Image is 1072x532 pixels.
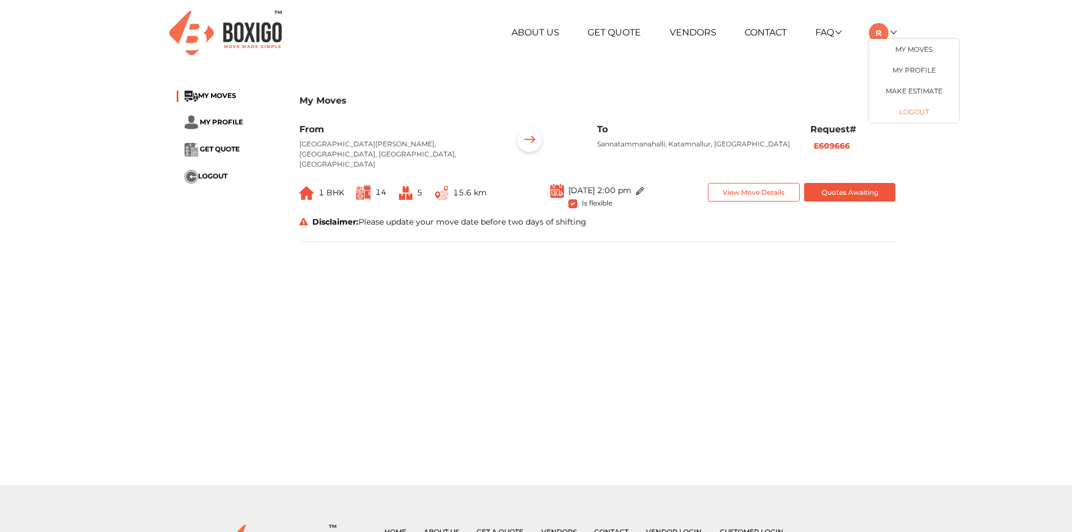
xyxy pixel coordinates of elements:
span: [DATE] 2:00 pm [568,185,631,195]
a: ...MY MOVES [185,91,236,100]
span: MY MOVES [198,91,236,100]
strong: Disclaimer: [312,217,358,227]
a: ... GET QUOTE [185,145,240,153]
a: Contact [744,27,787,38]
h3: My Moves [299,95,896,106]
a: About Us [512,27,559,38]
span: LOGOUT [198,172,227,180]
button: E609666 [810,140,853,153]
img: ... [185,91,198,102]
img: ... [512,124,547,159]
img: ... [356,185,371,200]
a: FAQ [815,27,841,38]
img: ... [299,186,314,200]
span: Is flexible [582,197,612,207]
h6: To [597,124,793,135]
a: Get Quote [587,27,641,38]
button: ...LOGOUT [185,170,227,184]
div: Please update your move date before two days of shifting [291,216,904,228]
img: ... [185,170,198,184]
p: Sannatammanahalli, Katamnallur, [GEOGRAPHIC_DATA] [597,139,793,149]
a: Make Estimate [869,81,959,101]
p: [GEOGRAPHIC_DATA][PERSON_NAME], [GEOGRAPHIC_DATA], [GEOGRAPHIC_DATA], [GEOGRAPHIC_DATA] [299,139,495,169]
img: ... [550,183,564,198]
span: 15.6 km [453,187,487,198]
span: 5 [417,187,423,198]
a: ... MY PROFILE [185,118,243,126]
b: E609666 [814,141,850,151]
img: ... [435,186,448,200]
span: GET QUOTE [200,145,240,153]
button: View Move Details [708,183,800,202]
img: ... [636,187,644,195]
span: 1 BHK [319,187,344,198]
img: Boxigo [169,11,282,55]
button: LOGOUT [869,102,959,123]
img: ... [185,115,198,129]
span: 14 [375,187,387,197]
a: My Moves [869,39,959,60]
span: MY PROFILE [200,118,243,126]
img: ... [399,186,412,200]
h6: Request# [810,124,896,135]
button: Quotes Awaiting [804,183,896,202]
img: ... [185,143,198,157]
a: Vendors [670,27,716,38]
h6: From [299,124,495,135]
a: My Profile [869,60,959,81]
